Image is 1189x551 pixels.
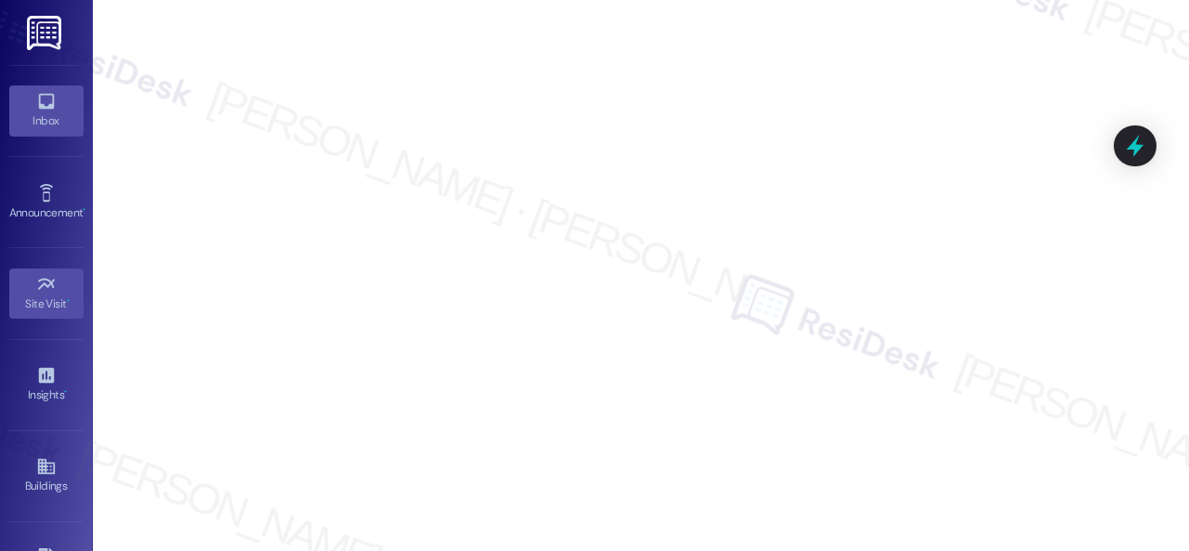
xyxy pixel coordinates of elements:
[9,360,84,410] a: Insights •
[67,295,70,308] span: •
[64,386,67,399] span: •
[9,269,84,319] a: Site Visit •
[83,203,85,216] span: •
[9,451,84,501] a: Buildings
[27,16,65,50] img: ResiDesk Logo
[9,85,84,136] a: Inbox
